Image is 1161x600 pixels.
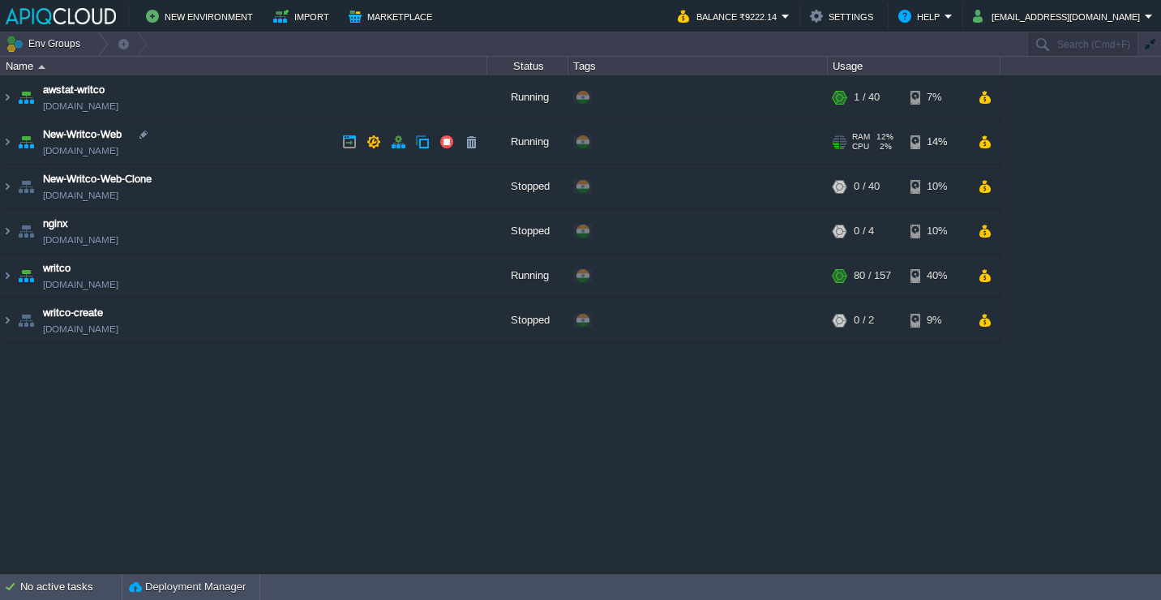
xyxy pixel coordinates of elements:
img: AMDAwAAAACH5BAEAAAAALAAAAAABAAEAAAICRAEAOw== [1,209,14,253]
button: Deployment Manager [129,579,246,595]
span: CPU [852,142,869,152]
img: AMDAwAAAACH5BAEAAAAALAAAAAABAAEAAAICRAEAOw== [15,165,37,208]
img: AMDAwAAAACH5BAEAAAAALAAAAAABAAEAAAICRAEAOw== [38,65,45,69]
span: 2% [876,142,892,152]
div: 14% [910,120,963,164]
div: Running [487,75,568,119]
div: Tags [569,57,827,75]
button: Balance ₹9222.14 [678,6,782,26]
div: 40% [910,254,963,298]
img: AMDAwAAAACH5BAEAAAAALAAAAAABAAEAAAICRAEAOw== [1,298,14,342]
a: [DOMAIN_NAME] [43,187,118,204]
button: Import [273,6,334,26]
button: Marketplace [349,6,437,26]
div: Stopped [487,298,568,342]
a: writco-create [43,305,103,321]
div: No active tasks [20,574,122,600]
div: 9% [910,298,963,342]
img: AMDAwAAAACH5BAEAAAAALAAAAAABAAEAAAICRAEAOw== [1,75,14,119]
div: Running [487,254,568,298]
div: Status [488,57,568,75]
div: 0 / 2 [854,298,874,342]
div: Name [2,57,486,75]
button: [EMAIL_ADDRESS][DOMAIN_NAME] [973,6,1145,26]
div: Running [487,120,568,164]
img: APIQCloud [6,8,116,24]
a: awstat-writco [43,82,105,98]
div: 80 / 157 [854,254,891,298]
img: AMDAwAAAACH5BAEAAAAALAAAAAABAAEAAAICRAEAOw== [15,298,37,342]
button: Env Groups [6,32,86,55]
a: writco [43,260,71,276]
div: Usage [829,57,1000,75]
div: 0 / 40 [854,165,880,208]
a: New-Writco-Web-Clone [43,171,152,187]
img: AMDAwAAAACH5BAEAAAAALAAAAAABAAEAAAICRAEAOw== [1,165,14,208]
img: AMDAwAAAACH5BAEAAAAALAAAAAABAAEAAAICRAEAOw== [1,254,14,298]
a: [DOMAIN_NAME] [43,276,118,293]
img: AMDAwAAAACH5BAEAAAAALAAAAAABAAEAAAICRAEAOw== [15,209,37,253]
div: 10% [910,209,963,253]
div: Stopped [487,209,568,253]
img: AMDAwAAAACH5BAEAAAAALAAAAAABAAEAAAICRAEAOw== [15,75,37,119]
a: [DOMAIN_NAME] [43,143,118,159]
button: Settings [810,6,878,26]
div: 10% [910,165,963,208]
img: AMDAwAAAACH5BAEAAAAALAAAAAABAAEAAAICRAEAOw== [15,254,37,298]
a: [DOMAIN_NAME] [43,232,118,248]
div: 0 / 4 [854,209,874,253]
a: nginx [43,216,68,232]
a: [DOMAIN_NAME] [43,321,118,337]
button: New Environment [146,6,258,26]
img: AMDAwAAAACH5BAEAAAAALAAAAAABAAEAAAICRAEAOw== [1,120,14,164]
div: Stopped [487,165,568,208]
a: New-Writco-Web [43,126,122,143]
div: 1 / 40 [854,75,880,119]
span: 12% [876,132,893,142]
div: 7% [910,75,963,119]
span: RAM [852,132,870,142]
button: Help [898,6,945,26]
img: AMDAwAAAACH5BAEAAAAALAAAAAABAAEAAAICRAEAOw== [15,120,37,164]
a: [DOMAIN_NAME] [43,98,118,114]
